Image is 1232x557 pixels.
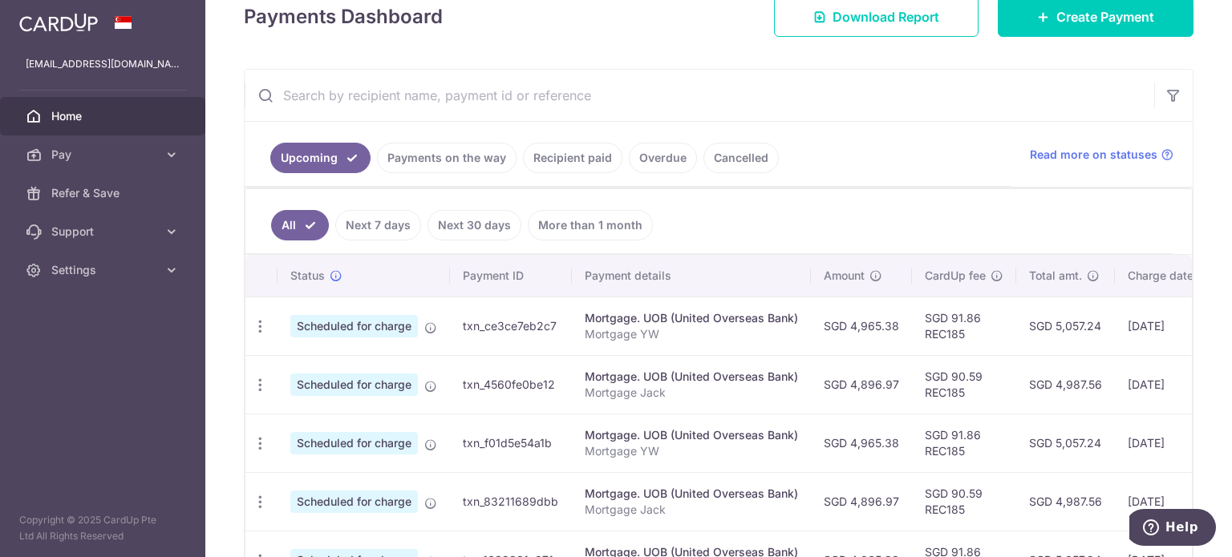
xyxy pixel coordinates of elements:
[51,262,157,278] span: Settings
[290,432,418,454] span: Scheduled for charge
[528,210,653,240] a: More than 1 month
[912,297,1016,355] td: SGD 91.86 REC185
[450,297,572,355] td: txn_ce3ce7eb2c7
[585,385,798,401] p: Mortgage Jack
[833,7,939,26] span: Download Report
[1115,297,1224,355] td: [DATE]
[523,143,622,173] a: Recipient paid
[244,2,443,31] h4: Payments Dashboard
[51,108,157,124] span: Home
[51,224,157,240] span: Support
[377,143,517,173] a: Payments on the way
[450,355,572,414] td: txn_4560fe0be12
[585,326,798,342] p: Mortgage YW
[450,255,572,297] th: Payment ID
[572,255,811,297] th: Payment details
[585,443,798,459] p: Mortgage YW
[1030,147,1173,163] a: Read more on statuses
[912,414,1016,472] td: SGD 91.86 REC185
[1016,297,1115,355] td: SGD 5,057.24
[703,143,779,173] a: Cancelled
[1016,472,1115,531] td: SGD 4,987.56
[290,490,418,513] span: Scheduled for charge
[1030,147,1157,163] span: Read more on statuses
[1115,355,1224,414] td: [DATE]
[912,472,1016,531] td: SGD 90.59 REC185
[585,502,798,518] p: Mortgage Jack
[1016,414,1115,472] td: SGD 5,057.24
[811,355,912,414] td: SGD 4,896.97
[811,472,912,531] td: SGD 4,896.97
[811,414,912,472] td: SGD 4,965.38
[585,310,798,326] div: Mortgage. UOB (United Overseas Bank)
[245,70,1154,121] input: Search by recipient name, payment id or reference
[26,56,180,72] p: [EMAIL_ADDRESS][DOMAIN_NAME]
[271,210,329,240] a: All
[1016,355,1115,414] td: SGD 4,987.56
[1029,268,1082,284] span: Total amt.
[629,143,697,173] a: Overdue
[1115,414,1224,472] td: [DATE]
[450,472,572,531] td: txn_83211689dbb
[585,486,798,502] div: Mortgage. UOB (United Overseas Bank)
[585,427,798,443] div: Mortgage. UOB (United Overseas Bank)
[1115,472,1224,531] td: [DATE]
[270,143,371,173] a: Upcoming
[290,315,418,337] span: Scheduled for charge
[912,355,1016,414] td: SGD 90.59 REC185
[51,147,157,163] span: Pay
[51,185,157,201] span: Refer & Save
[290,268,325,284] span: Status
[585,369,798,385] div: Mortgage. UOB (United Overseas Bank)
[450,414,572,472] td: txn_f01d5e54a1b
[1056,7,1154,26] span: Create Payment
[290,373,418,396] span: Scheduled for charge
[1129,509,1216,549] iframe: Opens a widget where you can find more information
[19,13,98,32] img: CardUp
[925,268,986,284] span: CardUp fee
[428,210,521,240] a: Next 30 days
[1128,268,1193,284] span: Charge date
[824,268,865,284] span: Amount
[335,210,421,240] a: Next 7 days
[811,297,912,355] td: SGD 4,965.38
